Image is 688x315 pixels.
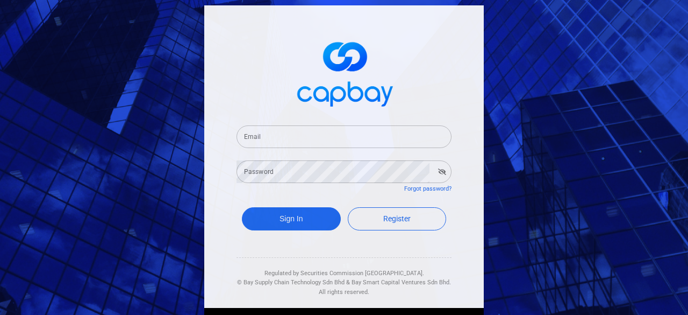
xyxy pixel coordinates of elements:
[242,207,341,230] button: Sign In
[290,32,398,113] img: logo
[352,279,451,286] span: Bay Smart Capital Ventures Sdn Bhd.
[236,258,451,297] div: Regulated by Securities Commission [GEOGRAPHIC_DATA]. & All rights reserved.
[237,279,345,286] span: © Bay Supply Chain Technology Sdn Bhd
[383,214,411,223] span: Register
[404,185,451,192] a: Forgot password?
[348,207,447,230] a: Register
